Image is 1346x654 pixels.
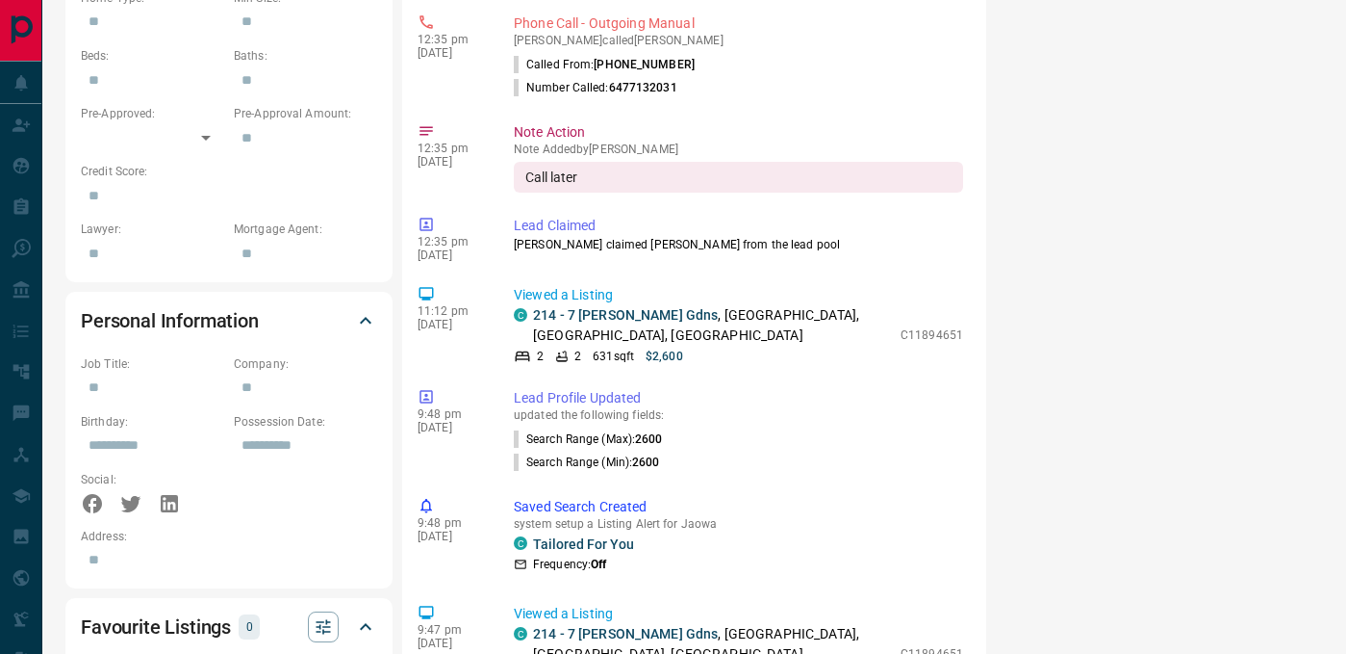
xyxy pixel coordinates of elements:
[514,308,527,322] div: condos.ca
[635,432,662,446] span: 2600
[591,558,606,571] strong: Off
[514,454,660,471] p: Search Range (Min) :
[418,155,485,169] p: [DATE]
[81,305,259,336] h2: Personal Information
[537,348,544,365] p: 2
[81,471,224,488] p: Social:
[609,81,677,94] span: 6477132031
[514,56,695,73] p: Called From:
[418,142,485,155] p: 12:35 pm
[514,79,677,96] p: Number Called:
[234,355,377,373] p: Company:
[514,162,963,193] div: Call later
[594,58,695,71] span: [PHONE_NUMBER]
[418,318,485,331] p: [DATE]
[514,122,963,143] p: Note Action
[81,298,377,344] div: Personal Information
[418,33,485,46] p: 12:35 pm
[574,348,581,365] p: 2
[514,408,963,422] p: updated the following fields:
[81,163,377,180] p: Credit Score:
[533,536,634,552] a: Tailored For You
[533,307,718,323] a: 214 - 7 [PERSON_NAME] Gdns
[81,528,377,545] p: Address:
[418,516,485,530] p: 9:48 pm
[514,34,963,47] p: [PERSON_NAME] called [PERSON_NAME]
[533,556,606,573] p: Frequency:
[514,13,963,34] p: Phone Call - Outgoing Manual
[418,304,485,318] p: 11:12 pm
[418,235,485,249] p: 12:35 pm
[514,536,527,550] div: condos.ca
[81,221,224,238] p: Lawyer:
[234,47,377,65] p: Baths:
[514,388,963,408] p: Lead Profile Updated
[514,236,963,253] p: [PERSON_NAME] claimed [PERSON_NAME] from the lead pool
[514,497,963,517] p: Saved Search Created
[514,431,663,448] p: Search Range (Max) :
[81,47,224,65] p: Beds:
[81,355,224,373] p: Job Title:
[514,517,963,531] p: system setup a Listing Alert for Jaowa
[234,221,377,238] p: Mortgage Agent:
[418,530,485,543] p: [DATE]
[533,305,891,346] p: , [GEOGRAPHIC_DATA], [GEOGRAPHIC_DATA], [GEOGRAPHIC_DATA]
[514,216,963,236] p: Lead Claimed
[244,616,254,638] p: 0
[514,627,527,641] div: condos.ca
[646,348,683,365] p: $2,600
[593,348,634,365] p: 631 sqft
[418,421,485,434] p: [DATE]
[234,105,377,122] p: Pre-Approval Amount:
[81,612,231,642] h2: Favourite Listings
[418,623,485,637] p: 9:47 pm
[514,604,963,624] p: Viewed a Listing
[418,407,485,421] p: 9:48 pm
[234,413,377,431] p: Possession Date:
[901,327,963,344] p: C11894651
[418,249,485,262] p: [DATE]
[418,637,485,650] p: [DATE]
[81,413,224,431] p: Birthday:
[81,105,224,122] p: Pre-Approved:
[418,46,485,60] p: [DATE]
[514,285,963,305] p: Viewed a Listing
[81,604,377,650] div: Favourite Listings0
[533,626,718,641] a: 214 - 7 [PERSON_NAME] Gdns
[632,456,659,469] span: 2600
[514,143,963,156] p: Note Added by [PERSON_NAME]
